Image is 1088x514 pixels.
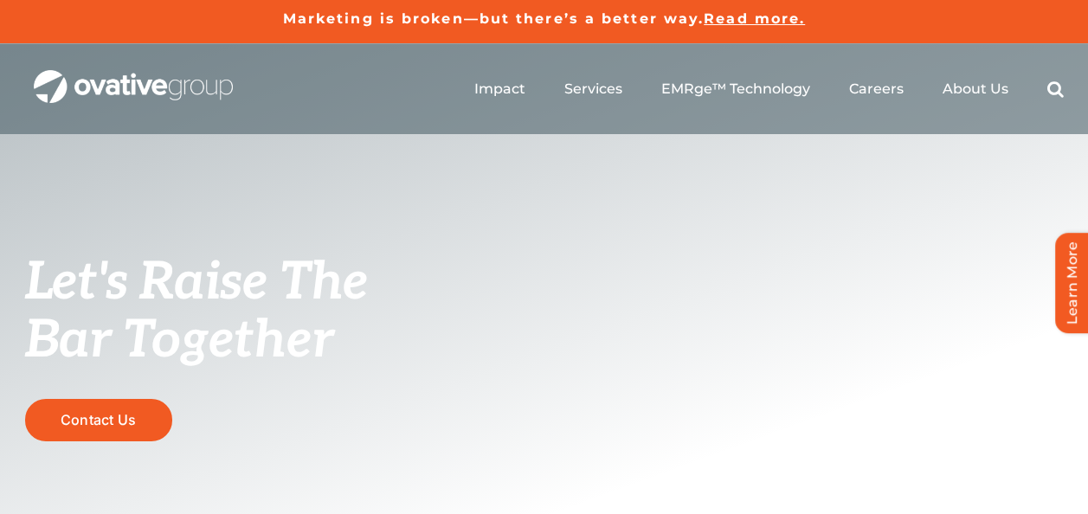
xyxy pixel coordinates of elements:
a: EMRge™ Technology [661,80,810,98]
nav: Menu [474,61,1064,117]
a: Impact [474,80,525,98]
a: Services [564,80,622,98]
a: Marketing is broken—but there’s a better way. [283,10,705,27]
a: Careers [849,80,904,98]
a: About Us [943,80,1008,98]
span: Contact Us [61,412,136,428]
a: Search [1047,80,1064,98]
a: Read more. [704,10,805,27]
a: OG_Full_horizontal_WHT [34,68,233,85]
span: Bar Together [25,310,333,372]
a: Contact Us [25,399,172,441]
span: Let's Raise The [25,252,369,314]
